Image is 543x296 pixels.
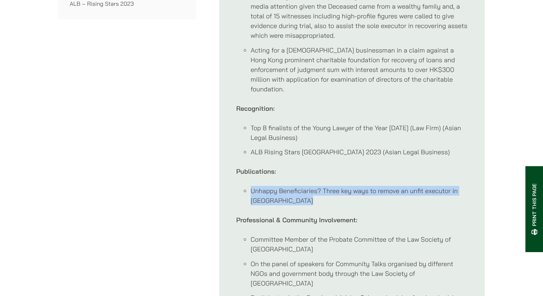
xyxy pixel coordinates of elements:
[251,123,468,142] li: Top 8 finalists of the Young Lawyer of the Year [DATE] (Law Firm) (Asian Legal Business)
[251,186,468,205] li: Unhappy Beneficiaries? Three key ways to remove an unfit executor in [GEOGRAPHIC_DATA]
[251,45,468,94] li: Acting for a [DEMOGRAPHIC_DATA] businessman in a claim against a Hong Kong prominent charitable f...
[236,216,357,224] strong: Professional & Community Involvement:
[251,259,468,288] li: On the panel of speakers for Community Talks organised by different NGOs and government body thro...
[251,234,468,254] li: Committee Member of the Probate Committee of the Law Society of [GEOGRAPHIC_DATA]
[236,167,276,176] strong: Publications:
[251,147,468,157] li: ALB Rising Stars [GEOGRAPHIC_DATA] 2023 (Asian Legal Business)
[236,104,275,113] strong: Recognition:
